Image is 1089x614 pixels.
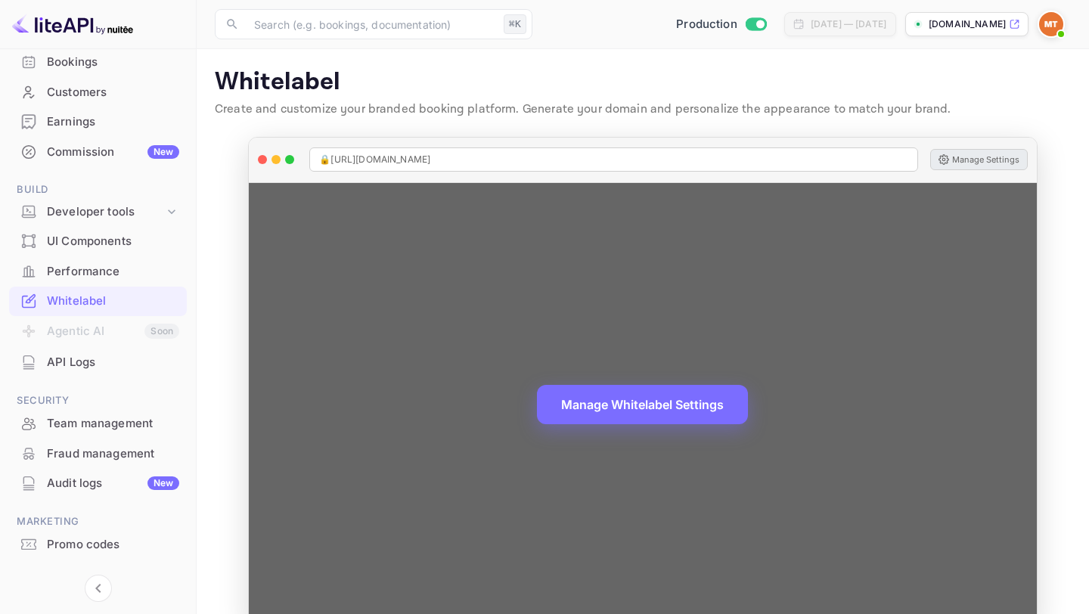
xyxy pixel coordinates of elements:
div: Earnings [9,107,187,137]
span: Security [9,392,187,409]
div: Bookings [47,54,179,71]
div: UI Components [9,227,187,256]
span: Build [9,181,187,198]
a: Bookings [9,48,187,76]
a: UI Components [9,227,187,255]
input: Search (e.g. bookings, documentation) [245,9,498,39]
div: Fraud management [47,445,179,463]
a: Whitelabel [9,287,187,315]
div: CommissionNew [9,138,187,167]
button: Manage Settings [930,149,1028,170]
div: [DATE] — [DATE] [811,17,886,31]
span: 🔒 [URL][DOMAIN_NAME] [319,153,430,166]
div: API Logs [47,354,179,371]
p: [DOMAIN_NAME] [929,17,1006,31]
div: Performance [47,263,179,281]
div: Switch to Sandbox mode [670,16,772,33]
a: Fraud management [9,439,187,467]
div: Audit logsNew [9,469,187,498]
div: Team management [9,409,187,439]
div: API Logs [9,348,187,377]
div: Whitelabel [9,287,187,316]
a: Performance [9,257,187,285]
a: Earnings [9,107,187,135]
a: API Logs [9,348,187,376]
div: Promo codes [47,536,179,554]
p: Create and customize your branded booking platform. Generate your domain and personalize the appe... [215,101,1071,119]
a: Customers [9,78,187,106]
div: Fraud management [9,439,187,469]
div: New [147,145,179,159]
div: Bookings [9,48,187,77]
img: Minerave Travel [1039,12,1063,36]
div: Promo codes [9,530,187,560]
div: Performance [9,257,187,287]
img: LiteAPI logo [12,12,133,36]
div: Whitelabel [47,293,179,310]
div: UI Components [47,233,179,250]
div: Customers [47,84,179,101]
div: Customers [9,78,187,107]
a: CommissionNew [9,138,187,166]
a: Team management [9,409,187,437]
a: Audit logsNew [9,469,187,497]
div: New [147,476,179,490]
a: Promo codes [9,530,187,558]
div: Developer tools [9,199,187,225]
span: Marketing [9,513,187,530]
div: Earnings [47,113,179,131]
div: ⌘K [504,14,526,34]
div: Developer tools [47,203,164,221]
button: Collapse navigation [85,575,112,602]
button: Manage Whitelabel Settings [537,385,748,424]
span: Production [676,16,737,33]
div: Commission [47,144,179,161]
div: Audit logs [47,475,179,492]
p: Whitelabel [215,67,1071,98]
div: Team management [47,415,179,433]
